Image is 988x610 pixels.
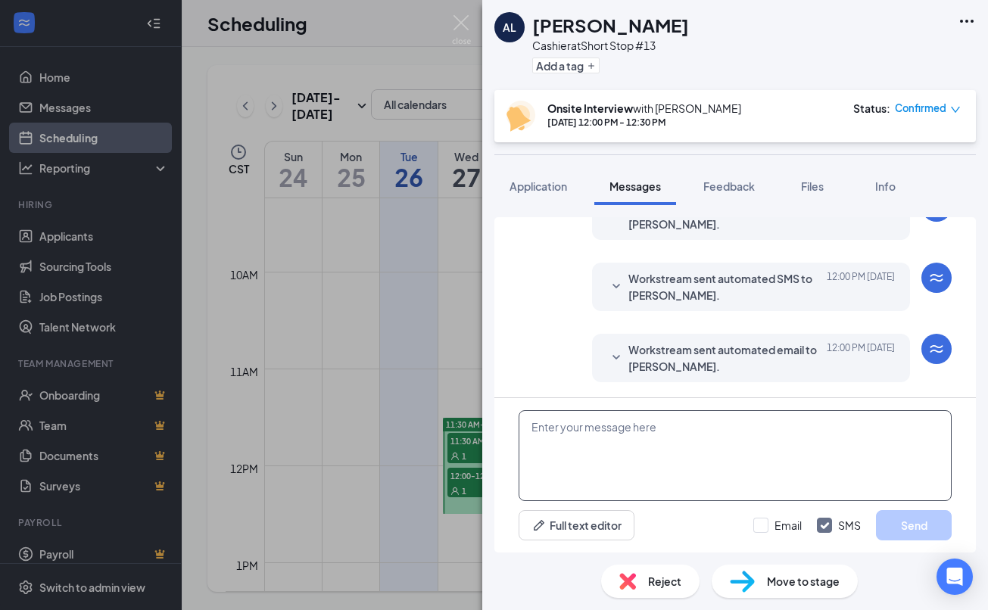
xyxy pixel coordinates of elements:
span: [DATE] 12:00 PM [827,341,895,375]
span: Reject [648,573,681,590]
div: [DATE] 12:00 PM - 12:30 PM [547,116,741,129]
b: Onsite Interview [547,101,633,115]
svg: SmallChevronDown [607,278,625,296]
svg: WorkstreamLogo [927,269,946,287]
button: Send [876,510,952,540]
span: Files [801,179,824,193]
div: Status : [853,101,890,116]
span: Workstream sent automated SMS to [PERSON_NAME]. [628,270,827,303]
span: [DATE] 12:00 PM [827,270,895,303]
span: Confirmed [895,101,946,116]
svg: Pen [531,518,547,533]
span: Application [510,179,567,193]
div: Open Intercom Messenger [937,559,973,595]
span: Move to stage [767,573,840,590]
h1: [PERSON_NAME] [532,12,689,38]
button: Full text editorPen [519,510,634,540]
div: with [PERSON_NAME] [547,101,741,116]
div: AL [503,20,516,35]
span: Workstream sent automated email to [PERSON_NAME]. [628,341,827,375]
span: Info [875,179,896,193]
span: Feedback [703,179,755,193]
svg: Ellipses [958,12,976,30]
svg: Plus [587,61,596,70]
span: Messages [609,179,661,193]
button: PlusAdd a tag [532,58,600,73]
svg: WorkstreamLogo [927,340,946,358]
span: down [950,104,961,115]
svg: SmallChevronDown [607,349,625,367]
div: Cashier at Short Stop #13 [532,38,689,53]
